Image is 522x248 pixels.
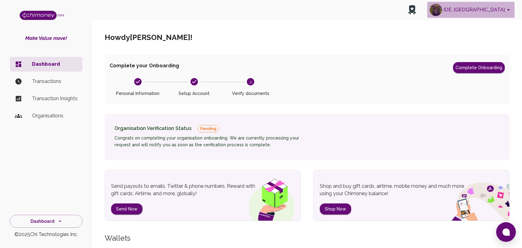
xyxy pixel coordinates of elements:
img: avatar [430,4,442,16]
span: Personal Information [112,90,163,96]
p: Shop and buy gift cards, airtime, mobile money and much more using your Chimoney balance! [320,183,473,197]
img: Logo [20,11,57,20]
p: Organisations [32,112,78,120]
button: Dashboard [10,215,82,228]
div: Organisation Verification Status [114,125,315,132]
span: Verify documents [225,90,276,96]
p: Dashboard [32,61,78,68]
span: beta [57,13,64,17]
img: gift box [238,175,301,221]
img: social spend [436,176,509,221]
h5: Howdy [PERSON_NAME] ! [105,33,192,42]
h5: Wallets [105,233,510,243]
button: Shop Now [320,203,351,215]
button: account of current user [427,2,515,18]
p: Transactions [32,78,78,85]
button: Complete Onboarding [453,62,505,73]
span: Pending [198,126,219,132]
span: Complete your Onboarding [110,62,179,73]
button: Send Now [111,203,143,215]
p: Transaction Insights [32,95,78,102]
p: Send payouts to emails, Twitter & phone numbers. Reward with gift cards, Airtime, and more, globa... [111,183,264,197]
button: Open chat window [496,222,516,242]
text: 3 [250,80,251,84]
h6: Congrats on completing your organisation onboarding. We are currently processing your request and... [114,135,315,148]
span: Setup Account [168,90,220,96]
